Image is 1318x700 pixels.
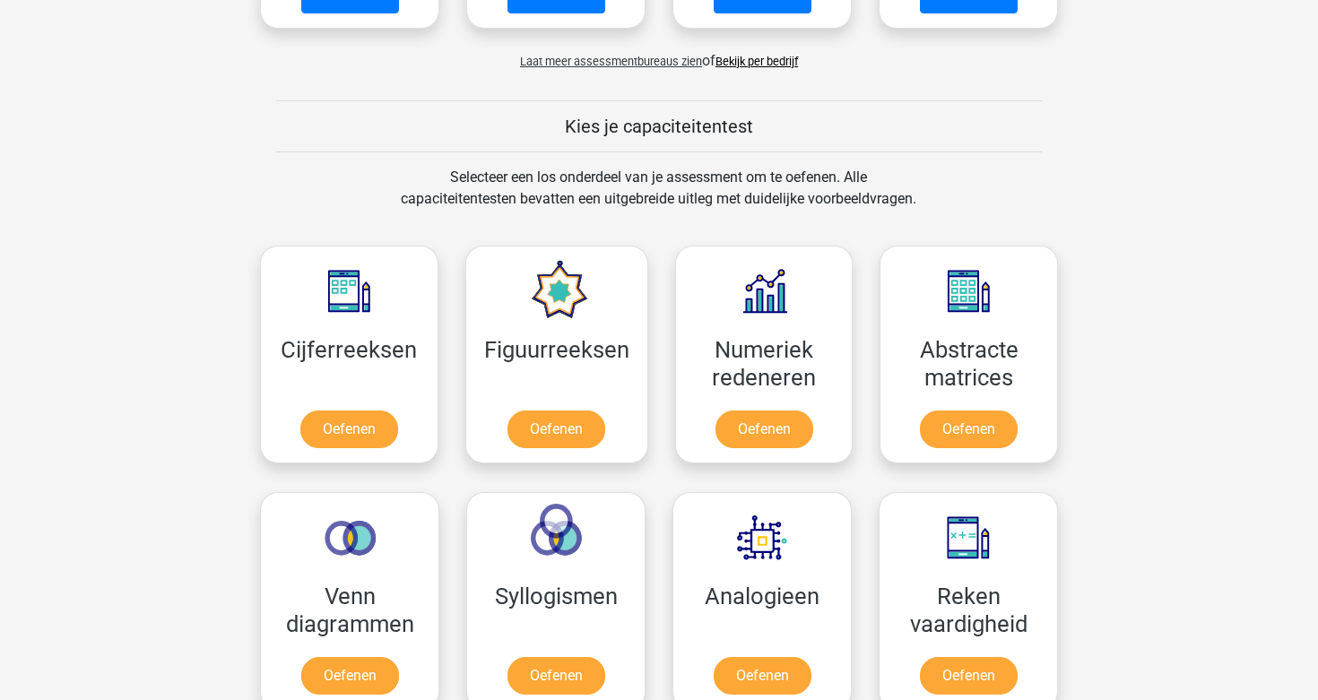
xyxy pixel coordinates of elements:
[714,657,811,695] a: Oefenen
[715,410,813,448] a: Oefenen
[920,657,1018,695] a: Oefenen
[507,657,605,695] a: Oefenen
[507,410,605,448] a: Oefenen
[301,657,399,695] a: Oefenen
[247,36,1071,72] div: of
[920,410,1018,448] a: Oefenen
[715,55,798,68] a: Bekijk per bedrijf
[276,116,1042,137] h5: Kies je capaciteitentest
[520,55,702,68] span: Laat meer assessmentbureaus zien
[384,167,933,231] div: Selecteer een los onderdeel van je assessment om te oefenen. Alle capaciteitentesten bevatten een...
[300,410,398,448] a: Oefenen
